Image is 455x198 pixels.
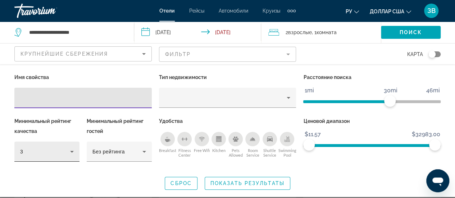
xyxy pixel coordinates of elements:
[426,169,449,192] iframe: Кнопка запуска окна обмена сообщениями
[14,72,152,82] p: Имя свойства
[193,132,210,158] button: Free Wifi
[261,132,278,158] button: Shuttle Service
[14,1,86,20] a: Травориум
[159,72,296,82] p: Тип недвижимости
[346,9,352,14] font: ру
[244,132,261,158] button: Room Service
[219,8,248,14] a: Автомобили
[303,139,315,151] span: ngx-slider
[303,129,322,140] span: $11.57
[346,6,359,17] button: Изменить язык
[21,51,108,57] span: Крупнейшие сбережения
[423,51,441,57] button: Toggle map
[429,139,441,151] span: ngx-slider-max
[11,72,444,170] div: Hotel Filters
[381,26,441,39] button: Поиск
[370,6,411,17] button: Изменить валюту
[261,22,381,43] button: Travelers: 2 adults, 0 children
[227,148,244,157] span: Pets Allowed
[176,132,193,158] button: Fitness Center
[370,9,404,14] font: доллар США
[165,177,197,190] button: Сброс
[303,116,441,126] p: Ценовой диапазон
[159,46,296,62] button: Filter
[159,132,176,158] button: Breakfast
[212,148,225,153] span: Kitchen
[165,93,291,102] mat-select: Property type
[210,132,227,158] button: Kitchen
[278,132,296,158] button: Swimming Pool
[134,22,261,43] button: Check-in date: Jan 13, 2026 Check-out date: Jan 20, 2026
[227,132,244,158] button: Pets Allowed
[210,180,285,186] span: Показать результаты
[303,100,441,102] ngx-slider: ngx-slider
[288,29,312,35] span: Взрослые
[427,7,436,14] font: ЗВ
[400,29,422,35] span: Поиск
[286,27,312,37] span: 2
[261,148,278,157] span: Shuttle Service
[425,85,441,96] span: 46mi
[189,8,204,14] a: Рейсы
[382,85,398,96] span: 30mi
[422,3,441,18] button: Меню пользователя
[278,148,296,157] span: Swimming Pool
[170,180,192,186] span: Сброс
[303,144,441,146] ngx-slider: ngx-slider
[244,148,261,157] span: Room Service
[159,116,296,126] p: Удобства
[303,85,315,96] span: 1mi
[194,148,210,153] span: Free Wifi
[410,129,441,140] span: $32983.00
[92,149,125,155] span: Без рейтинга
[159,148,176,153] span: Breakfast
[21,50,146,58] mat-select: Sort by
[303,72,441,82] p: Расстояние поиска
[317,29,337,35] span: Комната
[87,116,152,136] p: Минимальный рейтинг гостей
[14,116,79,136] p: Минимальный рейтинг качества
[263,8,280,14] a: Круизы
[407,49,423,59] span: карта
[205,177,290,190] button: Показать результаты
[176,148,193,157] span: Fitness Center
[159,8,175,14] a: Отели
[384,95,396,107] span: ngx-slider
[20,149,23,155] span: 3
[312,27,337,37] span: , 1
[287,5,296,17] button: Дополнительные элементы навигации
